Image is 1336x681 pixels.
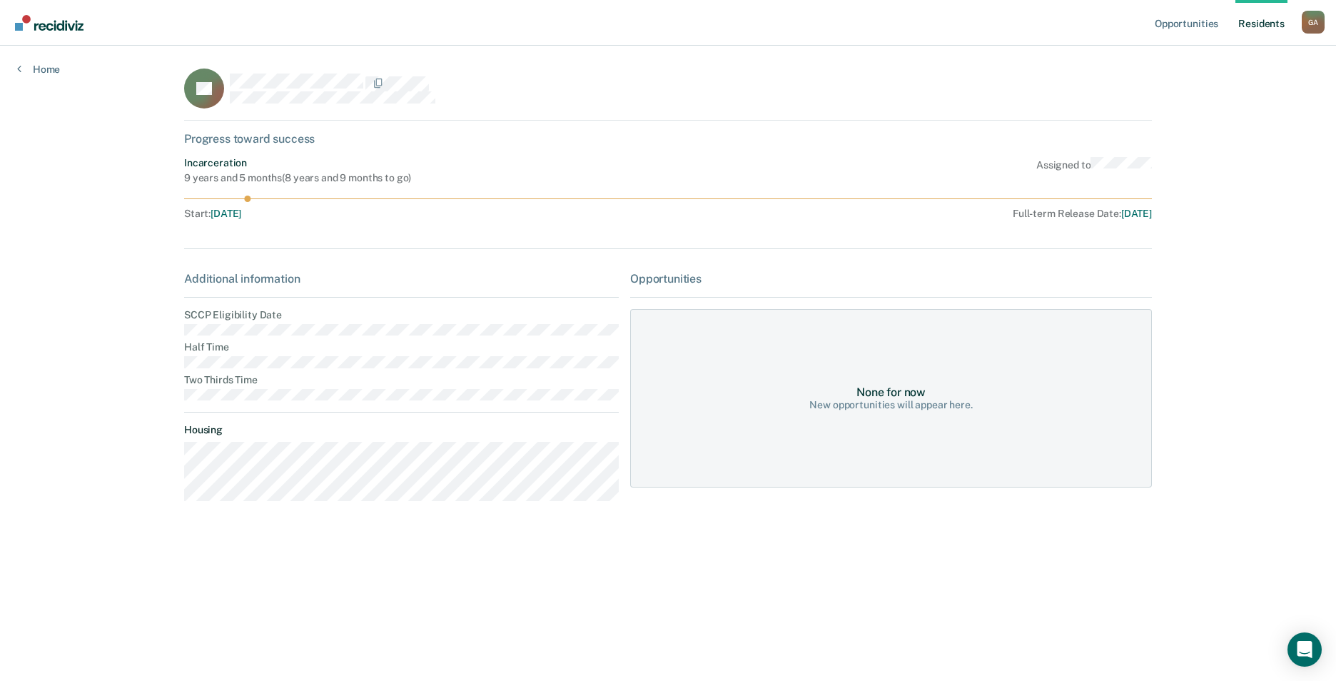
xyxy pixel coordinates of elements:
dt: SCCP Eligibility Date [184,309,619,321]
div: 9 years and 5 months ( 8 years and 9 months to go ) [184,172,411,184]
span: [DATE] [211,208,241,219]
dt: Half Time [184,341,619,353]
div: Open Intercom Messenger [1287,632,1322,667]
span: [DATE] [1121,208,1152,219]
button: Profile dropdown button [1302,11,1325,34]
div: Additional information [184,272,619,286]
img: Recidiviz [15,15,83,31]
div: Assigned to [1036,157,1152,184]
div: Progress toward success [184,132,1152,146]
div: Opportunities [630,272,1152,286]
div: Incarceration [184,157,411,169]
div: None for now [856,385,926,399]
div: Full-term Release Date : [630,208,1152,220]
div: G A [1302,11,1325,34]
dt: Two Thirds Time [184,374,619,386]
div: New opportunities will appear here. [809,399,972,411]
a: Home [17,63,60,76]
div: Start : [184,208,624,220]
dt: Housing [184,424,619,436]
